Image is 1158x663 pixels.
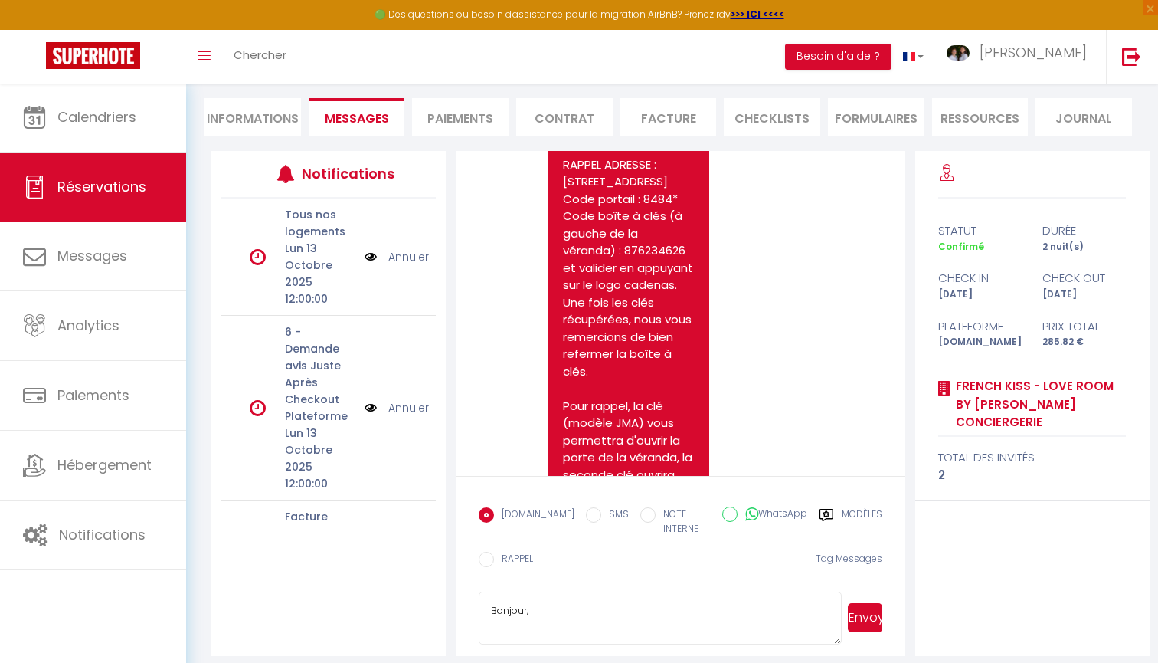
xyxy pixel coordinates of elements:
div: 285.82 € [1032,335,1137,350]
span: [PERSON_NAME] [980,43,1087,62]
div: [DATE] [1032,287,1137,302]
p: Facture [285,508,354,525]
p: 6 - Demande avis Juste Après Checkout Plateforme [285,323,354,425]
li: Paiements [412,98,509,136]
li: Ressources [932,98,1029,136]
li: Journal [1035,98,1132,136]
div: Plateforme [928,317,1032,336]
p: Lun 13 Octobre 2025 12:00:00 [285,425,354,492]
li: Facture [620,98,717,136]
div: check in [928,269,1032,287]
span: Paiements [57,386,129,405]
li: FORMULAIRES [828,98,924,136]
label: SMS [601,507,629,524]
div: 2 [938,466,1126,484]
span: Calendriers [57,107,136,126]
span: Messages [57,246,127,265]
img: logout [1122,47,1141,66]
h3: Notifications [302,156,391,191]
a: >>> ICI <<<< [731,8,784,21]
label: RAPPEL [494,552,533,569]
p: Tous nos logements [285,206,354,240]
img: Super Booking [46,42,140,69]
span: Réservations [57,177,146,196]
div: check out [1032,269,1137,287]
span: Analytics [57,316,119,335]
a: Annuler [388,399,429,416]
a: ... [PERSON_NAME] [935,30,1106,84]
span: Chercher [234,47,286,63]
img: NO IMAGE [365,248,377,265]
a: French Kiss - Love Room by [PERSON_NAME] Conciergerie [950,377,1126,432]
li: Contrat [516,98,613,136]
li: Informations [204,98,301,136]
p: Lun 13 Octobre 2025 12:00:00 [285,240,354,307]
span: Messages [325,110,389,127]
a: Annuler [388,248,429,265]
li: CHECKLISTS [724,98,820,136]
button: Envoyer [848,603,882,632]
span: Notifications [59,525,146,544]
label: NOTE INTERNE [656,507,710,537]
img: ... [947,45,970,61]
button: Besoin d'aide ? [785,44,891,70]
label: [DOMAIN_NAME] [494,507,574,524]
div: durée [1032,222,1137,240]
div: total des invités [938,448,1126,467]
div: statut [928,222,1032,240]
div: 2 nuit(s) [1032,240,1137,254]
label: WhatsApp [738,507,807,524]
a: Chercher [222,30,298,84]
span: Tag Messages [816,552,882,565]
div: Prix total [1032,317,1137,336]
label: Modèles [842,507,882,539]
div: [DATE] [928,287,1032,302]
span: Confirmé [938,240,984,253]
div: [DOMAIN_NAME] [928,335,1032,350]
span: Hébergement [57,455,152,474]
img: NO IMAGE [365,399,377,416]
